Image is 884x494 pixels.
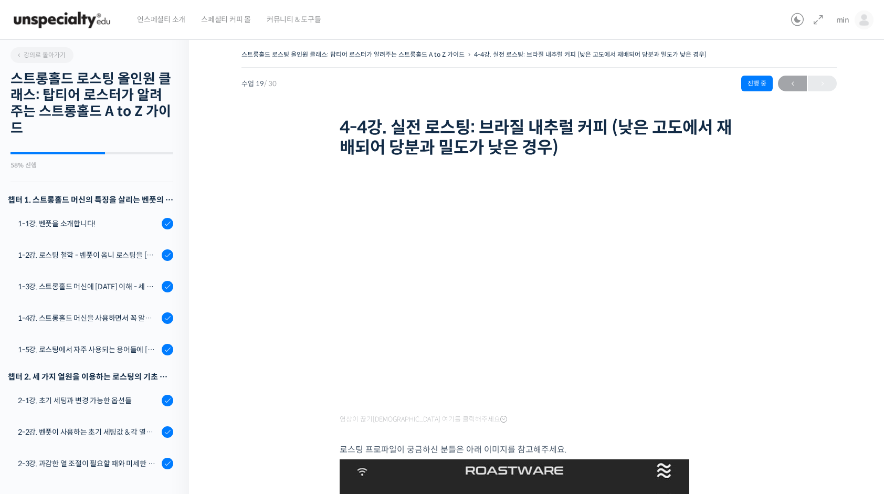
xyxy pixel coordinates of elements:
[10,71,173,136] h2: 스트롱홀드 로스팅 올인원 클래스: 탑티어 로스터가 알려주는 스트롱홀드 A to Z 가이드
[264,79,277,88] span: / 30
[18,426,159,438] div: 2-2강. 벤풋이 사용하는 초기 세팅값 & 각 열원이 하는 역할
[836,15,849,25] span: min
[8,193,173,207] h3: 챕터 1. 스트롱홀드 머신의 특징을 살리는 벤풋의 로스팅 방식
[474,50,707,58] a: 4-4강. 실전 로스팅: 브라질 내추럴 커피 (낮은 고도에서 재배되어 당분과 밀도가 낮은 경우)
[18,281,159,292] div: 1-3강. 스트롱홀드 머신에 [DATE] 이해 - 세 가지 열원이 만들어내는 변화
[8,370,173,384] div: 챕터 2. 세 가지 열원을 이용하는 로스팅의 기초 설계
[10,47,73,63] a: 강의로 돌아가기
[18,249,159,261] div: 1-2강. 로스팅 철학 - 벤풋이 옴니 로스팅을 [DATE] 않는 이유
[741,76,773,91] div: 진행 중
[10,162,173,169] div: 58% 진행
[778,77,807,91] span: ←
[18,312,159,324] div: 1-4강. 스트롱홀드 머신을 사용하면서 꼭 알고 있어야 할 유의사항
[18,458,159,469] div: 2-3강. 과감한 열 조절이 필요할 때와 미세한 열 조절이 필요할 때
[18,344,159,355] div: 1-5강. 로스팅에서 자주 사용되는 용어들에 [DATE] 이해
[16,51,66,59] span: 강의로 돌아가기
[18,395,159,406] div: 2-1강. 초기 세팅과 변경 가능한 옵션들
[778,76,807,91] a: ←이전
[241,50,465,58] a: 스트롱홀드 로스팅 올인원 클래스: 탑티어 로스터가 알려주는 스트롱홀드 A to Z 가이드
[241,80,277,87] span: 수업 19
[340,443,739,457] p: 로스팅 프로파일이 궁금하신 분들은 아래 이미지를 참고해주세요.
[18,218,159,229] div: 1-1강. 벤풋을 소개합니다!
[340,415,507,424] span: 영상이 끊기[DEMOGRAPHIC_DATA] 여기를 클릭해주세요
[340,118,739,158] h1: 4-4강. 실전 로스팅: 브라질 내추럴 커피 (낮은 고도에서 재배되어 당분과 밀도가 낮은 경우)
